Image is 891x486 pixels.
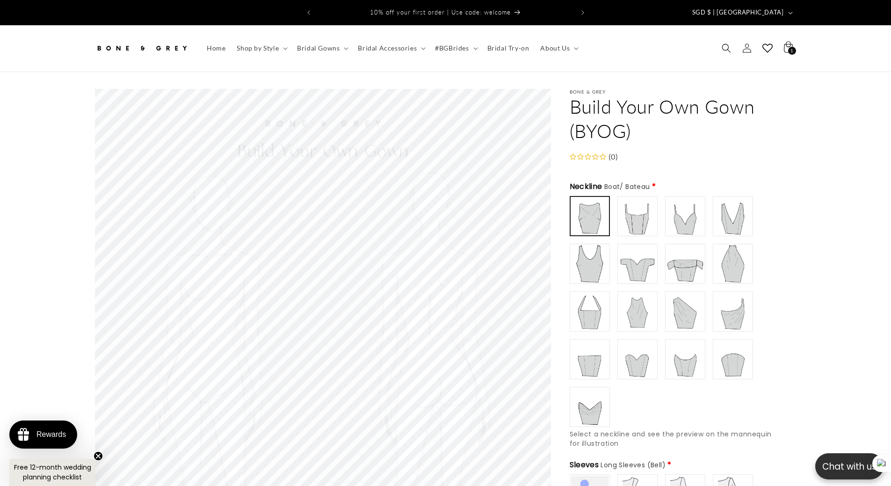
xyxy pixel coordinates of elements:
img: https://cdn.shopify.com/s/files/1/0750/3832/7081/files/boat_neck_e90dd235-88bb-46b2-8369-a1b9d139... [572,198,608,234]
img: https://cdn.shopify.com/s/files/1/0750/3832/7081/files/sweetheart_strapless_7aea53ca-b593-4872-9c... [619,341,656,378]
span: SGD $ | [GEOGRAPHIC_DATA] [692,8,784,17]
span: Long Sleeves (Bell) [601,460,666,470]
button: Previous announcement [298,4,319,22]
img: https://cdn.shopify.com/s/files/1/0750/3832/7081/files/asymmetric_thin_a5500f79-df9c-4d9e-8e7b-99... [714,293,752,330]
img: https://cdn.shopify.com/s/files/1/0750/3832/7081/files/halter.png?v=1756872993 [619,293,656,330]
span: Bridal Gowns [297,44,340,52]
img: https://cdn.shopify.com/s/files/1/0750/3832/7081/files/v-neck_strapless_e6e16057-372c-4ed6-ad8b-8... [571,388,608,426]
button: Open chatbox [815,453,884,479]
span: Neckline [570,181,650,192]
span: 10% off your first order | Use code: welcome [370,8,511,16]
img: https://cdn.shopify.com/s/files/1/0750/3832/7081/files/off-shoulder_sweetheart_1bdca986-a4a1-4613... [619,245,656,283]
p: Chat with us [815,460,884,473]
summary: Bridal Accessories [352,38,429,58]
img: https://cdn.shopify.com/s/files/1/0750/3832/7081/files/straight_strapless_18c662df-be54-47ef-b3bf... [571,341,608,378]
span: Home [207,44,225,52]
summary: #BGBrides [429,38,481,58]
a: Bridal Try-on [482,38,535,58]
div: Free 12-month wedding planning checklistClose teaser [9,459,95,486]
img: https://cdn.shopify.com/s/files/1/0750/3832/7081/files/high_neck.png?v=1756803384 [714,245,752,283]
span: 1 [790,47,793,55]
summary: Bridal Gowns [291,38,352,58]
span: #BGBrides [435,44,469,52]
button: SGD $ | [GEOGRAPHIC_DATA] [687,4,797,22]
img: https://cdn.shopify.com/s/files/1/0750/3832/7081/files/asymmetric_thick_aca1e7e1-7e80-4ab6-9dbb-1... [666,293,704,330]
button: Close teaser [94,451,103,461]
img: https://cdn.shopify.com/s/files/1/0750/3832/7081/files/cateye_scoop_30b75c68-d5e8-4bfa-8763-e7190... [666,341,704,378]
p: Bone & Grey [570,89,797,94]
img: https://cdn.shopify.com/s/files/1/0750/3832/7081/files/round_neck.png?v=1756872555 [571,245,608,283]
span: Bridal Try-on [487,44,529,52]
img: https://cdn.shopify.com/s/files/1/0750/3832/7081/files/square_7e0562ac-aecd-41ee-8590-69b11575ecc... [619,197,656,235]
span: About Us [540,44,570,52]
div: Rewards [36,430,66,439]
a: Bone and Grey Bridal [91,35,192,62]
button: Next announcement [572,4,593,22]
img: https://cdn.shopify.com/s/files/1/0750/3832/7081/files/halter_straight_f0d600c4-90f4-4503-a970-e6... [571,293,608,330]
span: Select a neckline and see the preview on the mannequin for illustration [570,429,772,448]
span: Shop by Style [237,44,279,52]
span: Free 12-month wedding planning checklist [14,463,91,482]
h1: Build Your Own Gown (BYOG) [570,94,797,143]
summary: Search [716,38,737,58]
span: Bridal Accessories [358,44,417,52]
img: https://cdn.shopify.com/s/files/1/0750/3832/7081/files/v_neck_thin_straps_4722d919-4ab4-454d-8566... [666,197,704,235]
summary: About Us [535,38,582,58]
img: https://cdn.shopify.com/s/files/1/0750/3832/7081/files/crescent_strapless_82f07324-8705-4873-92d2... [714,341,752,378]
div: (0) [606,150,618,164]
span: Sleeves [570,459,666,471]
img: Bone and Grey Bridal [95,38,188,58]
a: Home [201,38,231,58]
img: https://cdn.shopify.com/s/files/1/0750/3832/7081/files/off-shoulder_straight_69b741a5-1f6f-40ba-9... [666,245,704,283]
span: Boat/ Bateau [604,182,650,191]
img: https://cdn.shopify.com/s/files/1/0750/3832/7081/files/v-neck_thick_straps_d2901628-028e-49ea-b62... [714,197,752,235]
summary: Shop by Style [231,38,291,58]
